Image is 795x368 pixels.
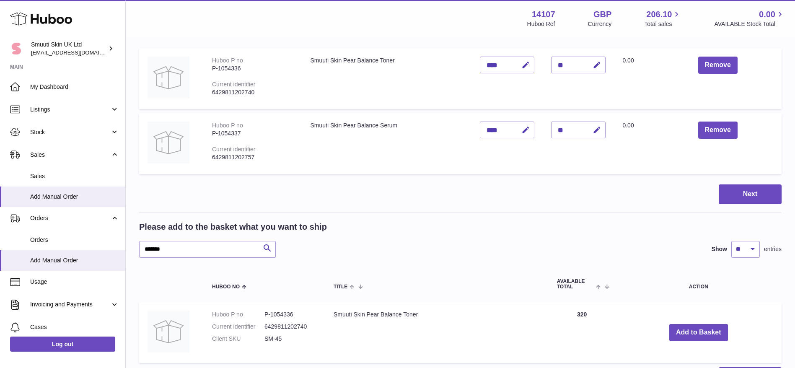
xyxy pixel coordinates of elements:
span: Invoicing and Payments [30,301,110,308]
span: Title [334,284,347,290]
dd: 6429811202740 [264,323,317,331]
button: Next [719,184,782,204]
div: Huboo P no [212,122,243,129]
div: P-1054336 [212,65,294,73]
a: 0.00 AVAILABLE Stock Total [714,9,785,28]
strong: GBP [593,9,611,20]
td: Smuuti Skin Pear Balance Toner [302,48,472,109]
span: Sales [30,151,110,159]
a: 206.10 Total sales [644,9,681,28]
span: Orders [30,214,110,222]
span: Add Manual Order [30,257,119,264]
td: Smuuti Skin Pear Balance Toner [325,302,549,363]
button: Add to Basket [669,324,728,341]
span: Add Manual Order [30,193,119,201]
span: Cases [30,323,119,331]
dt: Current identifier [212,323,264,331]
div: Current identifier [212,81,256,88]
span: Listings [30,106,110,114]
span: 0.00 [622,57,634,64]
span: Huboo no [212,284,240,290]
h2: Please add to the basket what you want to ship [139,221,327,233]
dt: Client SKU [212,335,264,343]
span: 0.00 [759,9,775,20]
div: Current identifier [212,146,256,153]
span: Usage [30,278,119,286]
span: AVAILABLE Total [557,279,594,290]
a: Log out [10,337,115,352]
span: Orders [30,236,119,244]
div: Smuuti Skin UK Ltd [31,41,106,57]
div: Currency [588,20,612,28]
span: Total sales [644,20,681,28]
td: 320 [549,302,616,363]
img: Smuuti Skin Pear Balance Serum [148,122,189,163]
label: Show [712,245,727,253]
button: Remove [698,122,738,139]
img: Smuuti Skin Pear Balance Toner [148,311,189,352]
div: Huboo Ref [527,20,555,28]
dd: SM-45 [264,335,317,343]
dt: Huboo P no [212,311,264,319]
div: 6429811202757 [212,153,294,161]
span: Sales [30,172,119,180]
div: 6429811202740 [212,88,294,96]
span: entries [764,245,782,253]
button: Remove [698,57,738,74]
th: Action [616,270,782,298]
span: My Dashboard [30,83,119,91]
span: Stock [30,128,110,136]
img: Smuuti Skin Pear Balance Toner [148,57,189,98]
span: [EMAIL_ADDRESS][DOMAIN_NAME] [31,49,123,56]
div: Huboo P no [212,57,243,64]
dd: P-1054336 [264,311,317,319]
div: P-1054337 [212,130,294,137]
strong: 14107 [532,9,555,20]
span: 206.10 [646,9,672,20]
span: 0.00 [622,122,634,129]
img: internalAdmin-14107@internal.huboo.com [10,42,23,55]
td: Smuuti Skin Pear Balance Serum [302,113,472,174]
span: AVAILABLE Stock Total [714,20,785,28]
